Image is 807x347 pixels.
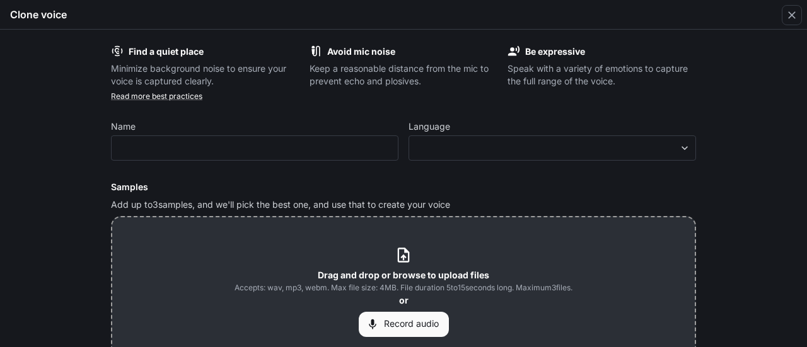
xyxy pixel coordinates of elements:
[129,46,204,57] b: Find a quiet place
[508,62,696,88] p: Speak with a variety of emotions to capture the full range of the voice.
[111,62,299,88] p: Minimize background noise to ensure your voice is captured clearly.
[10,8,67,21] h5: Clone voice
[318,270,489,280] b: Drag and drop or browse to upload files
[235,282,572,294] span: Accepts: wav, mp3, webm. Max file size: 4MB. File duration 5 to 15 seconds long. Maximum 3 files.
[525,46,585,57] b: Be expressive
[327,46,395,57] b: Avoid mic noise
[111,198,696,211] p: Add up to 3 samples, and we'll pick the best one, and use that to create your voice
[111,122,136,131] p: Name
[399,295,409,305] b: or
[111,91,202,101] a: Read more best practices
[111,181,696,193] h6: Samples
[409,122,450,131] p: Language
[409,142,695,154] div: ​
[359,312,449,337] button: Record audio
[310,62,498,88] p: Keep a reasonable distance from the mic to prevent echo and plosives.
